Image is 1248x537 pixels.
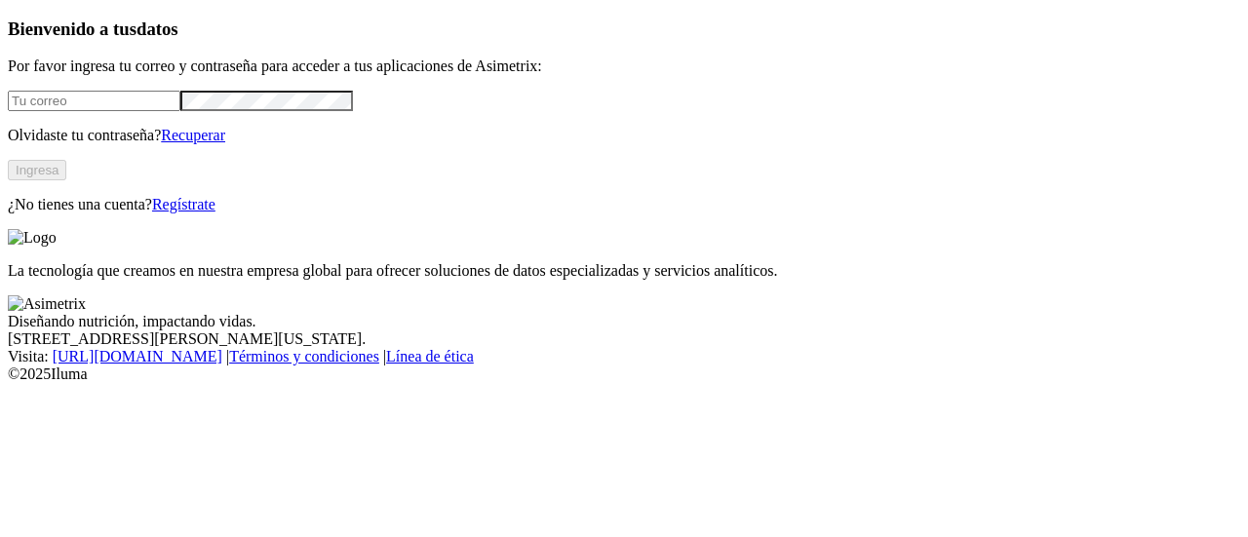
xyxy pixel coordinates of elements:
[8,330,1240,348] div: [STREET_ADDRESS][PERSON_NAME][US_STATE].
[229,348,379,364] a: Términos y condiciones
[8,262,1240,280] p: La tecnología que creamos en nuestra empresa global para ofrecer soluciones de datos especializad...
[8,365,1240,383] div: © 2025 Iluma
[8,58,1240,75] p: Por favor ingresa tu correo y contraseña para acceder a tus aplicaciones de Asimetrix:
[8,127,1240,144] p: Olvidaste tu contraseña?
[53,348,222,364] a: [URL][DOMAIN_NAME]
[386,348,474,364] a: Línea de ética
[136,19,178,39] span: datos
[8,19,1240,40] h3: Bienvenido a tus
[8,295,86,313] img: Asimetrix
[8,313,1240,330] div: Diseñando nutrición, impactando vidas.
[152,196,215,212] a: Regístrate
[8,229,57,247] img: Logo
[8,91,180,111] input: Tu correo
[8,160,66,180] button: Ingresa
[8,196,1240,213] p: ¿No tienes una cuenta?
[161,127,225,143] a: Recuperar
[8,348,1240,365] div: Visita : | |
